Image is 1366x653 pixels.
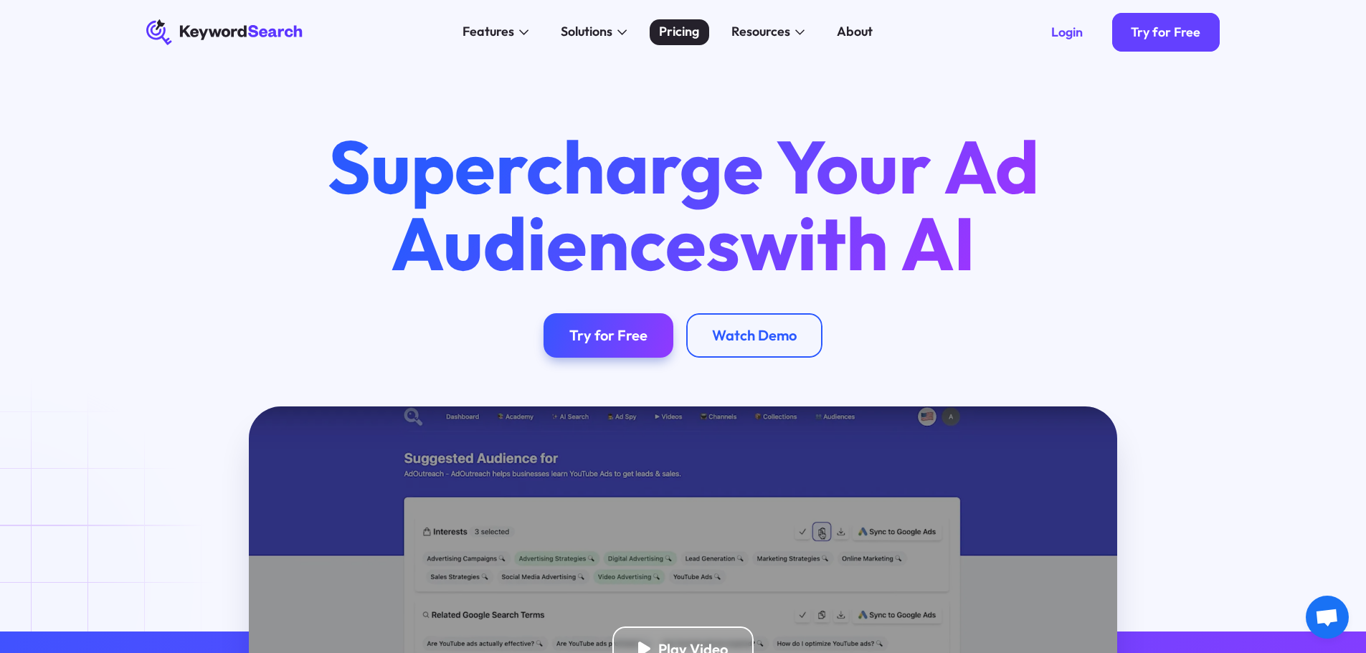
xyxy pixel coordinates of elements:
div: About [837,22,873,42]
a: About [827,19,883,45]
a: Pricing [650,19,709,45]
div: Resources [731,22,790,42]
div: Features [463,22,514,42]
div: Try for Free [1131,24,1200,40]
div: Pricing [659,22,699,42]
a: Try for Free [1112,13,1220,52]
span: with AI [740,196,975,290]
a: Try for Free [544,313,673,358]
div: Open chat [1306,596,1349,639]
div: Login [1051,24,1083,40]
a: Login [1032,13,1102,52]
div: Watch Demo [712,326,797,344]
h1: Supercharge Your Ad Audiences [297,128,1068,280]
div: Try for Free [569,326,648,344]
div: Solutions [561,22,612,42]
